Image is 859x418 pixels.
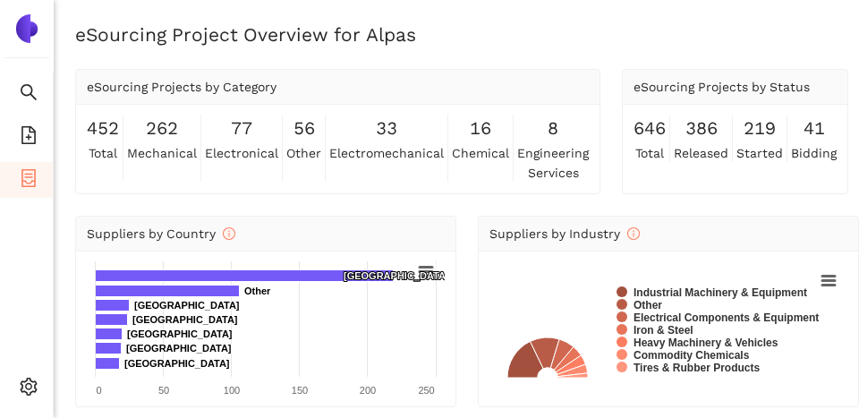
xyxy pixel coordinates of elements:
span: chemical [452,143,509,163]
span: file-add [20,120,38,156]
text: 0 [96,385,101,396]
text: 250 [418,385,434,396]
text: [GEOGRAPHIC_DATA] [127,328,233,339]
span: eSourcing Projects by Status [634,80,810,94]
span: 16 [470,115,491,142]
text: 50 [158,385,169,396]
span: 41 [804,115,825,142]
text: Heavy Machinery & Vehicles [634,337,778,349]
span: started [736,143,783,163]
text: Electrical Components & Equipment [634,311,819,324]
text: [GEOGRAPHIC_DATA] [132,314,238,325]
span: 262 [146,115,178,142]
span: 33 [376,115,397,142]
span: electromechanical [329,143,444,163]
span: 646 [634,115,666,142]
span: 219 [744,115,776,142]
span: 386 [685,115,718,142]
img: Logo [13,14,41,43]
span: bidding [791,143,837,163]
text: Other [244,286,271,296]
text: 150 [292,385,308,396]
span: search [20,77,38,113]
text: 200 [360,385,376,396]
text: [GEOGRAPHIC_DATA] [124,358,230,369]
span: info-circle [627,227,640,240]
text: Commodity Chemicals [634,349,750,362]
span: mechanical [127,143,197,163]
span: 77 [231,115,252,142]
span: other [286,143,321,163]
span: info-circle [223,227,235,240]
text: [GEOGRAPHIC_DATA] [344,270,449,281]
text: Other [634,299,662,311]
span: 56 [293,115,315,142]
span: eSourcing Projects by Category [87,80,276,94]
text: [GEOGRAPHIC_DATA] [126,343,232,354]
text: Tires & Rubber Products [634,362,760,374]
span: total [635,143,664,163]
span: 8 [548,115,558,142]
span: released [674,143,728,163]
text: [GEOGRAPHIC_DATA] [134,300,240,311]
span: container [20,163,38,199]
text: Iron & Steel [634,324,693,337]
span: engineering services [517,143,589,183]
span: Suppliers by Country [87,226,235,241]
text: Industrial Machinery & Equipment [634,286,807,299]
text: 100 [224,385,240,396]
span: electronical [205,143,278,163]
span: 452 [87,115,119,142]
span: Suppliers by Industry [489,226,640,241]
span: total [89,143,117,163]
span: setting [20,371,38,407]
h2: eSourcing Project Overview for Alpas [75,21,838,47]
